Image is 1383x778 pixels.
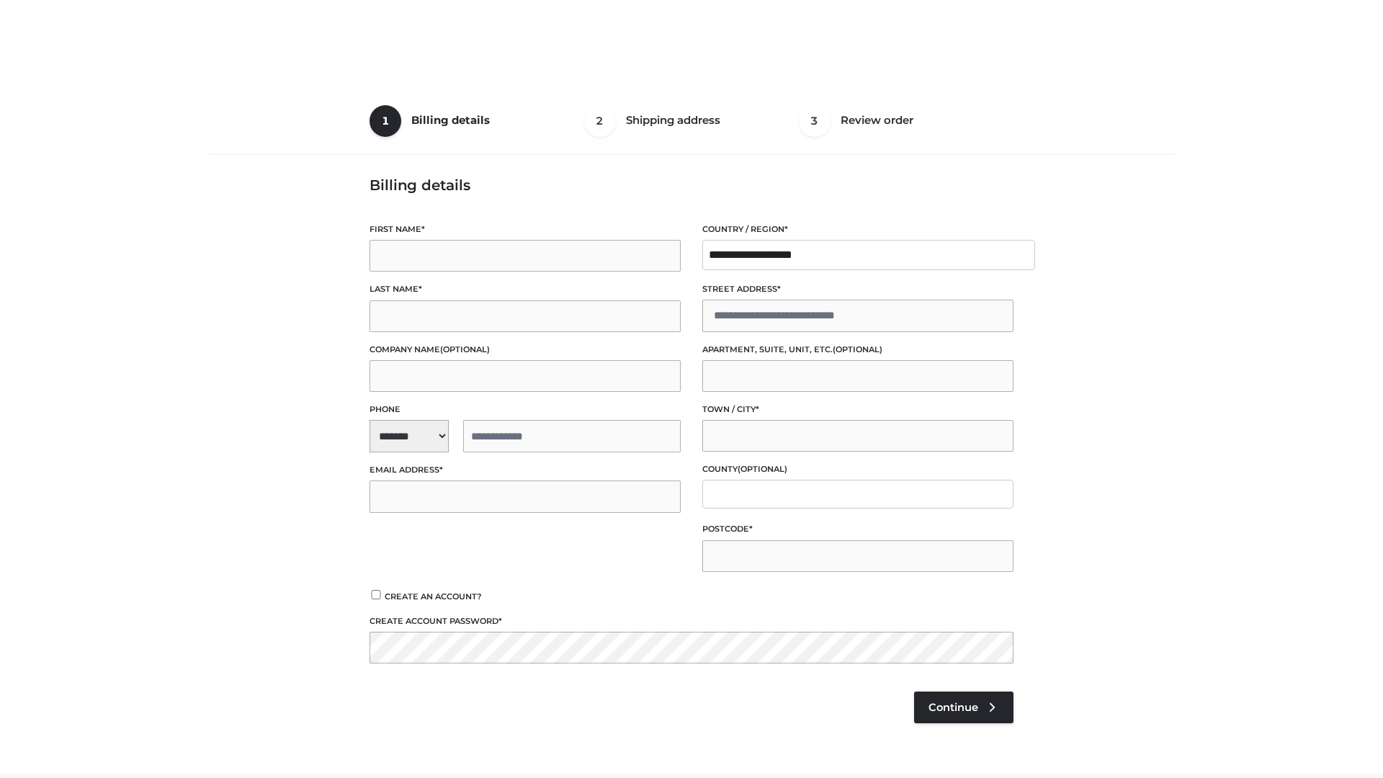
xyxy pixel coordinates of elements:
label: Create account password [370,614,1013,628]
span: 3 [799,105,831,137]
a: Continue [914,692,1013,723]
label: Postcode [702,522,1013,536]
label: Last name [370,282,681,296]
span: Continue [928,701,978,714]
label: Street address [702,282,1013,296]
label: Email address [370,463,681,477]
span: Create an account? [385,591,482,602]
label: County [702,462,1013,476]
label: Country / Region [702,223,1013,236]
label: Company name [370,343,681,357]
span: (optional) [440,344,490,354]
span: Review order [841,113,913,127]
span: 1 [370,105,401,137]
span: 2 [584,105,616,137]
label: First name [370,223,681,236]
label: Apartment, suite, unit, etc. [702,343,1013,357]
h3: Billing details [370,176,1013,194]
span: Billing details [411,113,490,127]
span: (optional) [833,344,882,354]
span: (optional) [738,464,787,474]
input: Create an account? [370,590,382,599]
label: Town / City [702,403,1013,416]
label: Phone [370,403,681,416]
span: Shipping address [626,113,720,127]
